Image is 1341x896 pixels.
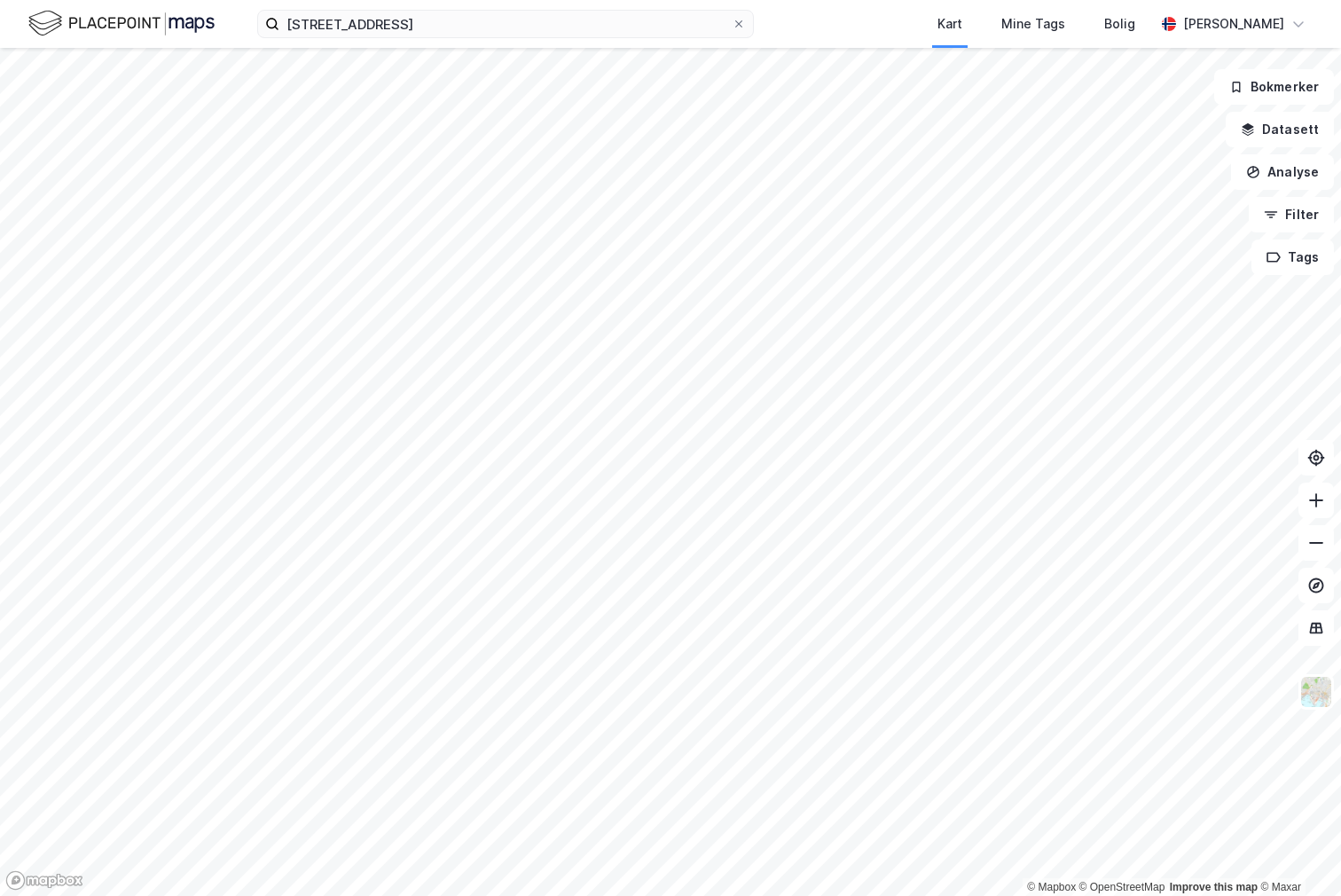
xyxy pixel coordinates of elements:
[1249,197,1334,232] button: Filter
[28,8,215,39] img: logo.f888ab2527a4732fd821a326f86c7f29.svg
[1252,811,1341,896] iframe: Chat Widget
[1226,112,1334,147] button: Datasett
[937,13,962,35] div: Kart
[1183,13,1284,35] div: [PERSON_NAME]
[1079,881,1165,893] a: OpenStreetMap
[1214,69,1334,105] button: Bokmerker
[1251,240,1334,275] button: Tags
[5,870,83,891] a: Mapbox homepage
[1027,881,1076,893] a: Mapbox
[1299,675,1333,709] img: Z
[279,11,732,37] input: Søk på adresse, matrikkel, gårdeiere, leietakere eller personer
[1170,881,1258,893] a: Improve this map
[1001,13,1065,35] div: Mine Tags
[1104,13,1135,35] div: Bolig
[1231,154,1334,190] button: Analyse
